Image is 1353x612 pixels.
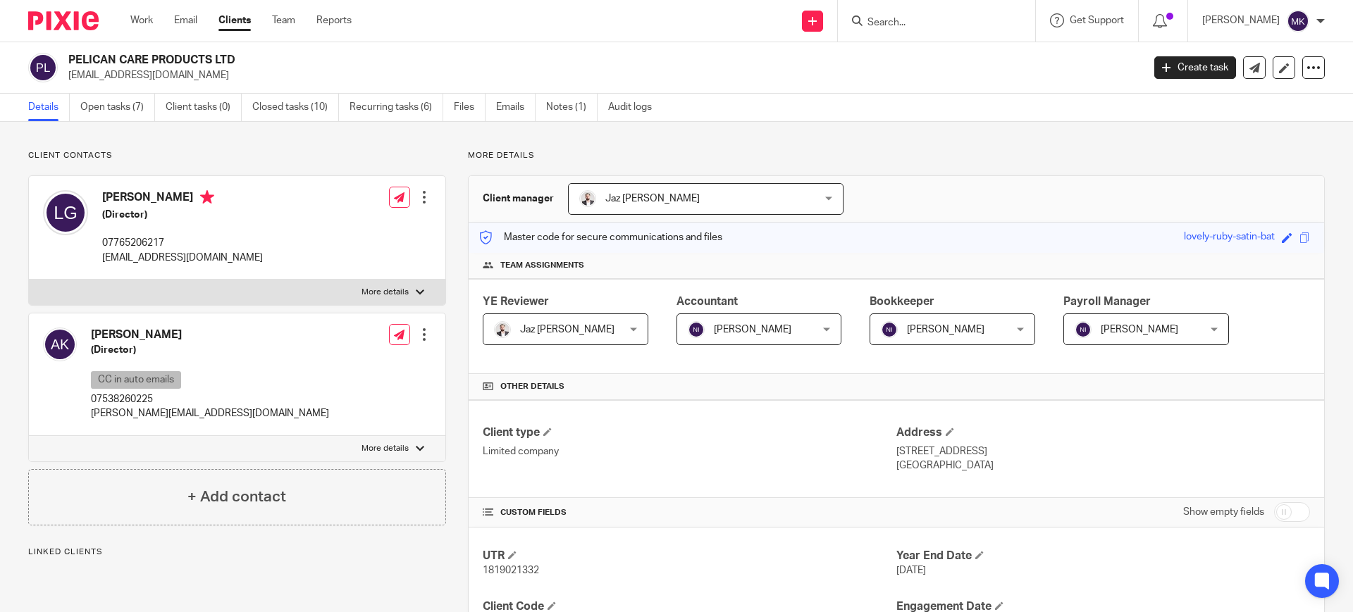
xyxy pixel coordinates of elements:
img: svg%3E [43,327,77,361]
span: Accountant [676,296,738,307]
input: Search [866,17,993,30]
h5: (Director) [102,208,263,222]
p: [GEOGRAPHIC_DATA] [896,458,1310,473]
h4: Client type [483,425,896,440]
span: Payroll Manager [1063,296,1151,307]
p: [STREET_ADDRESS] [896,444,1310,458]
a: Closed tasks (10) [252,94,339,121]
a: Files [454,94,486,121]
img: svg%3E [1075,321,1092,338]
p: More details [468,150,1325,161]
span: Other details [500,381,564,392]
img: svg%3E [28,53,58,82]
p: 07765206217 [102,236,263,250]
a: Recurring tasks (6) [350,94,443,121]
h4: CUSTOM FIELDS [483,507,896,518]
h2: PELICAN CARE PRODUCTS LTD [68,53,920,68]
p: [EMAIL_ADDRESS][DOMAIN_NAME] [68,68,1133,82]
a: Notes (1) [546,94,598,121]
h4: + Add contact [187,486,286,508]
span: YE Reviewer [483,296,549,307]
span: Jaz [PERSON_NAME] [605,194,700,204]
img: svg%3E [43,190,88,235]
a: Audit logs [608,94,662,121]
p: 07538260225 [91,392,329,406]
a: Team [272,13,295,27]
img: svg%3E [1287,10,1309,32]
a: Reports [316,13,352,27]
span: Jaz [PERSON_NAME] [520,325,614,335]
p: [PERSON_NAME][EMAIL_ADDRESS][DOMAIN_NAME] [91,406,329,420]
span: [PERSON_NAME] [907,325,984,335]
span: Get Support [1070,15,1124,25]
a: Clients [218,13,251,27]
p: [PERSON_NAME] [1202,13,1280,27]
a: Create task [1154,56,1236,79]
h3: Client manager [483,192,554,206]
h4: Year End Date [896,549,1310,563]
a: Email [174,13,197,27]
p: Master code for secure communications and files [479,230,722,244]
img: Pixie [28,11,99,30]
h4: Address [896,425,1310,440]
p: Limited company [483,444,896,458]
p: More details [362,287,409,298]
p: Linked clients [28,547,446,558]
h4: [PERSON_NAME] [102,190,263,208]
span: [DATE] [896,566,926,575]
a: Open tasks (7) [80,94,155,121]
h4: [PERSON_NAME] [91,327,329,342]
p: Client contacts [28,150,446,161]
a: Work [130,13,153,27]
img: svg%3E [688,321,705,338]
p: More details [362,443,409,454]
img: svg%3E [881,321,898,338]
h5: (Director) [91,343,329,357]
a: Details [28,94,70,121]
img: 48292-0008-compressed%20square.jpg [494,321,511,338]
img: 48292-0008-compressed%20square.jpg [579,190,596,207]
i: Primary [200,190,214,204]
a: Client tasks (0) [166,94,242,121]
span: [PERSON_NAME] [1101,325,1178,335]
div: lovely-ruby-satin-bat [1184,230,1275,246]
span: 1819021332 [483,566,539,575]
label: Show empty fields [1183,505,1264,519]
a: Emails [496,94,536,121]
p: [EMAIL_ADDRESS][DOMAIN_NAME] [102,251,263,265]
h4: UTR [483,549,896,563]
span: Bookkeeper [870,296,934,307]
span: [PERSON_NAME] [714,325,791,335]
span: Team assignments [500,260,584,271]
p: CC in auto emails [91,371,181,389]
